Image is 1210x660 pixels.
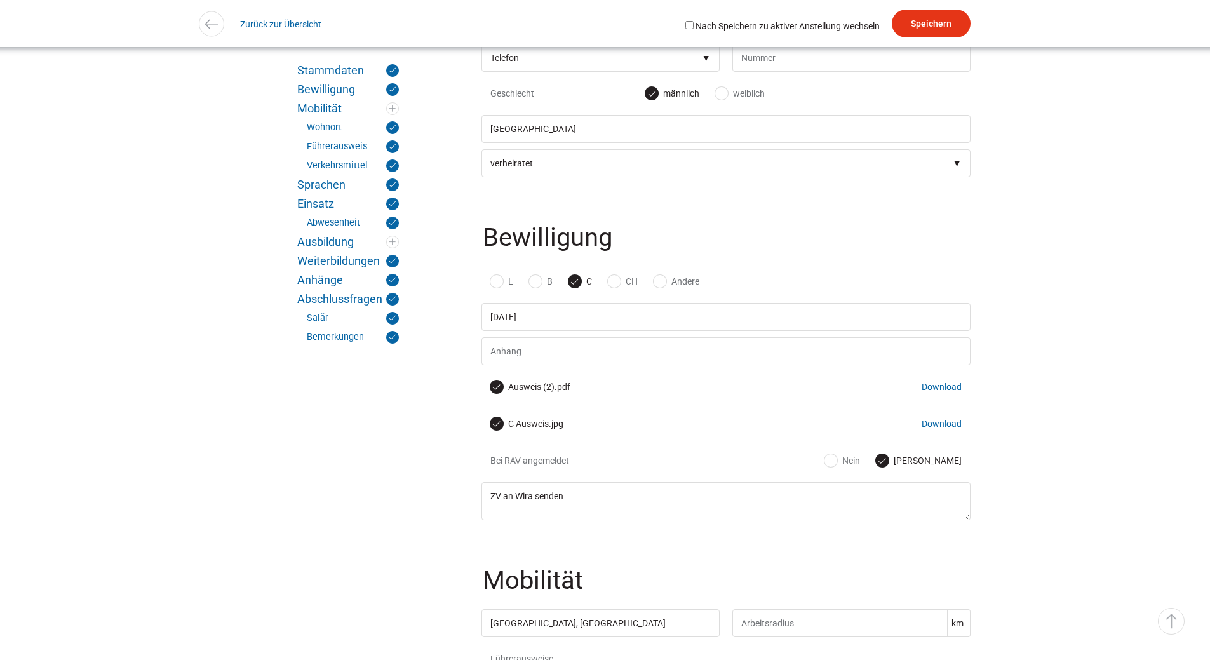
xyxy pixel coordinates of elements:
input: Nummer [732,44,971,72]
a: Abschlussfragen [297,293,399,306]
a: Wohnort [307,121,399,134]
a: Zurück zur Übersicht [240,10,321,38]
label: C Ausweis.jpg [490,417,563,430]
span: Bei RAV angemeldet [490,454,646,467]
textarea: ZV an Wira senden [481,482,971,520]
span: km [945,609,971,637]
a: Ausbildung [297,236,399,248]
input: Nationalität [481,115,971,143]
label: Ausweis (2).pdf [490,381,570,393]
input: Nach Speichern zu aktiver Anstellung wechseln [685,21,694,29]
a: Download [922,419,962,429]
a: Abwesenheit [307,217,399,229]
a: Führerausweis [307,140,399,153]
label: L [490,275,513,288]
legend: Bewilligung [481,225,973,266]
a: Weiterbildungen [297,255,399,267]
input: Wohnort [481,609,720,637]
a: Anhänge [297,274,399,286]
input: Arbeitsradius [732,609,948,637]
input: Anhang [481,337,971,365]
a: Sprachen [297,178,399,191]
a: ▵ Nach oben [1158,608,1185,635]
a: Bewilligung [297,83,399,96]
label: C [568,275,592,288]
a: Download [922,382,962,392]
a: Verkehrsmittel [307,159,399,172]
label: weiblich [715,87,765,100]
label: B [529,275,553,288]
input: Speichern [892,10,971,37]
label: [PERSON_NAME] [876,454,962,467]
a: Salär [307,312,399,325]
label: CH [608,275,638,288]
img: icon-arrow-left.svg [202,15,220,33]
input: Bewilligung gültig bis [481,303,971,331]
a: Stammdaten [297,64,399,77]
label: männlich [645,87,699,100]
a: Mobilität [297,102,399,115]
span: Geschlecht [490,87,646,100]
label: Nein [824,454,860,467]
a: Bemerkungen [307,331,399,344]
label: Andere [654,275,699,288]
label: Nach Speichern zu aktiver Anstellung wechseln [683,19,880,31]
legend: Mobilität [481,568,973,609]
a: Einsatz [297,198,399,210]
